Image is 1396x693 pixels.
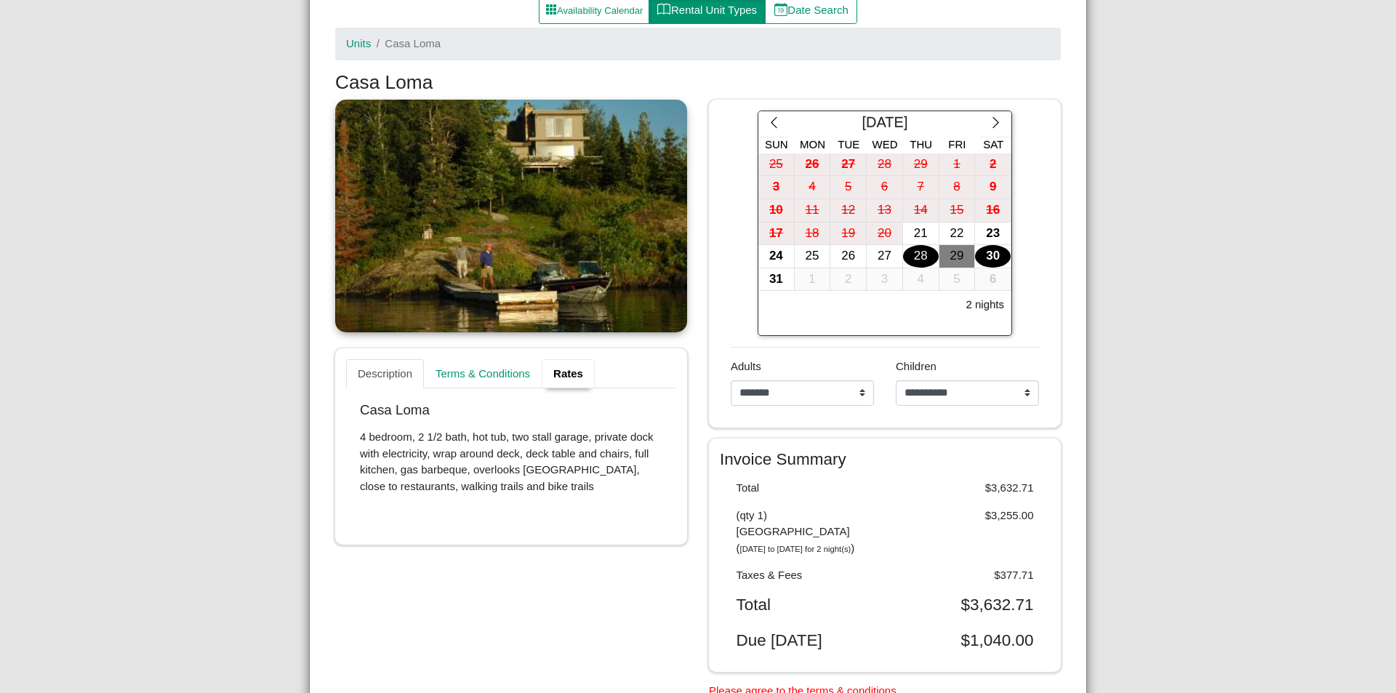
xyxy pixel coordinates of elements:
[758,199,794,222] div: 10
[867,199,902,222] div: 13
[939,199,975,222] div: 15
[726,630,886,650] div: Due [DATE]
[360,429,662,494] p: 4 bedroom, 2 1/2 bath, hot tub, two stall garage, private dock with electricity, wrap around deck...
[830,223,866,245] div: 19
[939,153,976,177] button: 1
[903,153,939,177] button: 29
[885,630,1045,650] div: $1,040.00
[903,245,939,268] div: 28
[758,268,794,291] div: 31
[424,359,542,388] a: Terms & Conditions
[872,138,898,151] span: Wed
[726,595,886,614] div: Total
[867,268,902,291] div: 3
[975,153,1011,177] button: 2
[758,245,795,268] button: 24
[758,199,795,223] button: 10
[795,153,831,177] button: 26
[765,138,788,151] span: Sun
[346,37,371,49] a: Units
[830,245,867,268] button: 26
[903,268,939,292] button: 4
[975,223,1011,246] button: 23
[903,153,939,176] div: 29
[795,268,830,291] div: 1
[903,176,939,199] div: 7
[910,138,932,151] span: Thu
[939,176,976,199] button: 8
[335,71,1061,95] h3: Casa Loma
[830,268,866,291] div: 2
[758,176,795,199] button: 3
[885,595,1045,614] div: $3,632.71
[903,199,939,222] div: 14
[795,176,831,199] button: 4
[983,138,1003,151] span: Sat
[867,176,903,199] button: 6
[830,176,867,199] button: 5
[795,245,830,268] div: 25
[795,153,830,176] div: 26
[948,138,966,151] span: Fri
[867,176,902,199] div: 6
[939,223,975,245] div: 22
[830,245,866,268] div: 26
[731,360,761,372] span: Adults
[903,245,939,268] button: 28
[795,223,830,245] div: 18
[830,153,866,176] div: 27
[980,111,1011,137] button: chevron right
[885,508,1045,557] div: $3,255.00
[975,199,1011,222] div: 16
[726,508,886,557] div: (qty 1) [GEOGRAPHIC_DATA] ( )
[795,245,831,268] button: 25
[939,223,976,246] button: 22
[758,268,795,292] button: 31
[939,176,975,199] div: 8
[830,153,867,177] button: 27
[975,245,1011,268] div: 30
[867,245,903,268] button: 27
[758,223,795,246] button: 17
[975,153,1011,176] div: 2
[939,268,975,291] div: 5
[758,153,794,176] div: 25
[720,449,1050,469] h4: Invoice Summary
[767,116,781,129] svg: chevron left
[800,138,825,151] span: Mon
[385,37,441,49] span: Casa Loma
[975,223,1011,245] div: 23
[795,223,831,246] button: 18
[939,268,976,292] button: 5
[542,359,595,388] a: Rates
[903,268,939,291] div: 4
[758,111,790,137] button: chevron left
[830,223,867,246] button: 19
[867,223,903,246] button: 20
[903,199,939,223] button: 14
[939,153,975,176] div: 1
[360,402,662,419] p: Casa Loma
[975,199,1011,223] button: 16
[939,199,976,223] button: 15
[795,199,830,222] div: 11
[774,3,788,17] svg: calendar date
[795,199,831,223] button: 11
[795,268,831,292] button: 1
[903,176,939,199] button: 7
[790,111,980,137] div: [DATE]
[867,268,903,292] button: 3
[758,245,794,268] div: 24
[867,153,902,176] div: 28
[867,223,902,245] div: 20
[975,176,1011,199] button: 9
[740,545,851,553] i: [DATE] to [DATE] for 2 night(s)
[795,176,830,199] div: 4
[975,245,1011,268] button: 30
[989,116,1003,129] svg: chevron right
[758,223,794,245] div: 17
[903,223,939,245] div: 21
[867,153,903,177] button: 28
[758,153,795,177] button: 25
[867,245,902,268] div: 27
